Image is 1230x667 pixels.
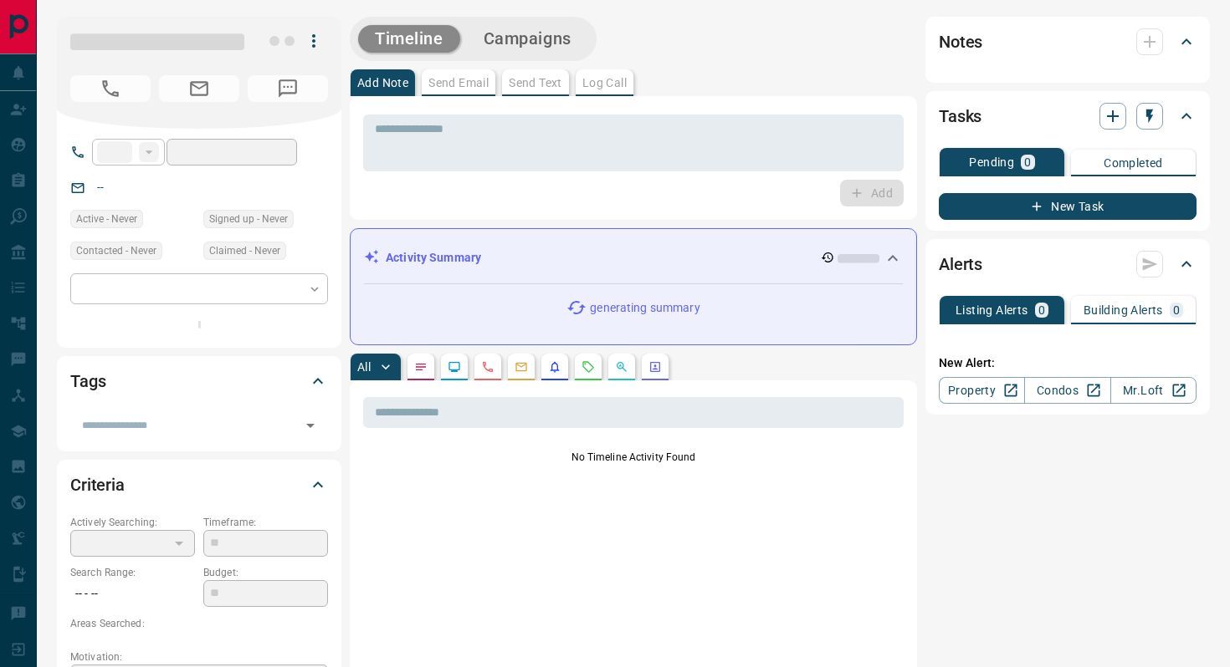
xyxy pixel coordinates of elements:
[70,580,195,608] p: -- - --
[939,354,1197,372] p: New Alert:
[70,361,328,401] div: Tags
[969,156,1014,168] p: Pending
[97,181,104,194] a: --
[299,414,322,437] button: Open
[1104,157,1163,169] p: Completed
[203,515,328,530] p: Timeframe:
[956,304,1028,316] p: Listing Alerts
[448,360,461,374] svg: Lead Browsing Activity
[1173,304,1180,316] p: 0
[1038,304,1045,316] p: 0
[939,244,1197,284] div: Alerts
[203,565,328,580] p: Budget:
[248,75,328,102] span: No Number
[414,360,428,374] svg: Notes
[615,360,628,374] svg: Opportunities
[582,360,595,374] svg: Requests
[76,211,137,227] span: Active - Never
[939,377,1025,404] a: Property
[70,649,328,664] p: Motivation:
[590,299,700,317] p: generating summary
[548,360,561,374] svg: Listing Alerts
[481,360,495,374] svg: Calls
[515,360,528,374] svg: Emails
[70,368,105,395] h2: Tags
[159,75,239,102] span: No Email
[70,616,328,631] p: Areas Searched:
[358,25,460,53] button: Timeline
[939,22,1197,62] div: Notes
[357,361,371,373] p: All
[363,450,904,465] p: No Timeline Activity Found
[70,565,195,580] p: Search Range:
[357,77,408,89] p: Add Note
[648,360,662,374] svg: Agent Actions
[70,471,125,498] h2: Criteria
[939,103,981,130] h2: Tasks
[76,242,156,259] span: Contacted - Never
[70,515,195,530] p: Actively Searching:
[209,242,280,259] span: Claimed - Never
[1024,156,1031,168] p: 0
[70,75,151,102] span: No Number
[209,211,288,227] span: Signed up - Never
[1110,377,1197,404] a: Mr.Loft
[467,25,588,53] button: Campaigns
[70,465,328,505] div: Criteria
[364,242,903,273] div: Activity Summary
[1024,377,1110,404] a: Condos
[939,193,1197,220] button: New Task
[1084,304,1163,316] p: Building Alerts
[386,249,481,267] p: Activity Summary
[939,96,1197,136] div: Tasks
[939,28,982,55] h2: Notes
[939,251,982,277] h2: Alerts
